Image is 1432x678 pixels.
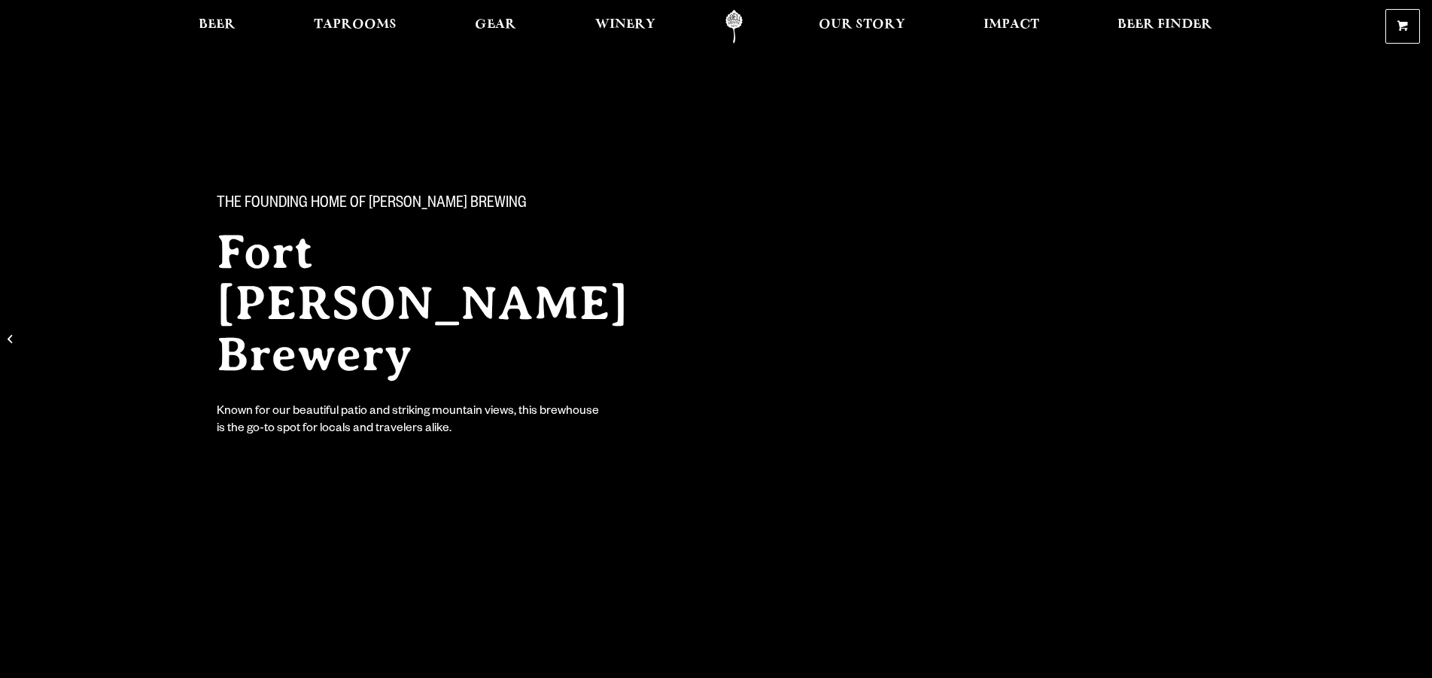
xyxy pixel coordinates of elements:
[706,10,762,44] a: Odell Home
[217,227,686,380] h2: Fort [PERSON_NAME] Brewery
[595,19,655,31] span: Winery
[314,19,397,31] span: Taprooms
[984,19,1039,31] span: Impact
[217,195,527,214] span: The Founding Home of [PERSON_NAME] Brewing
[475,19,516,31] span: Gear
[585,10,665,44] a: Winery
[1108,10,1222,44] a: Beer Finder
[819,19,905,31] span: Our Story
[809,10,915,44] a: Our Story
[1117,19,1212,31] span: Beer Finder
[189,10,245,44] a: Beer
[465,10,526,44] a: Gear
[304,10,406,44] a: Taprooms
[199,19,236,31] span: Beer
[974,10,1049,44] a: Impact
[217,404,602,439] div: Known for our beautiful patio and striking mountain views, this brewhouse is the go-to spot for l...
